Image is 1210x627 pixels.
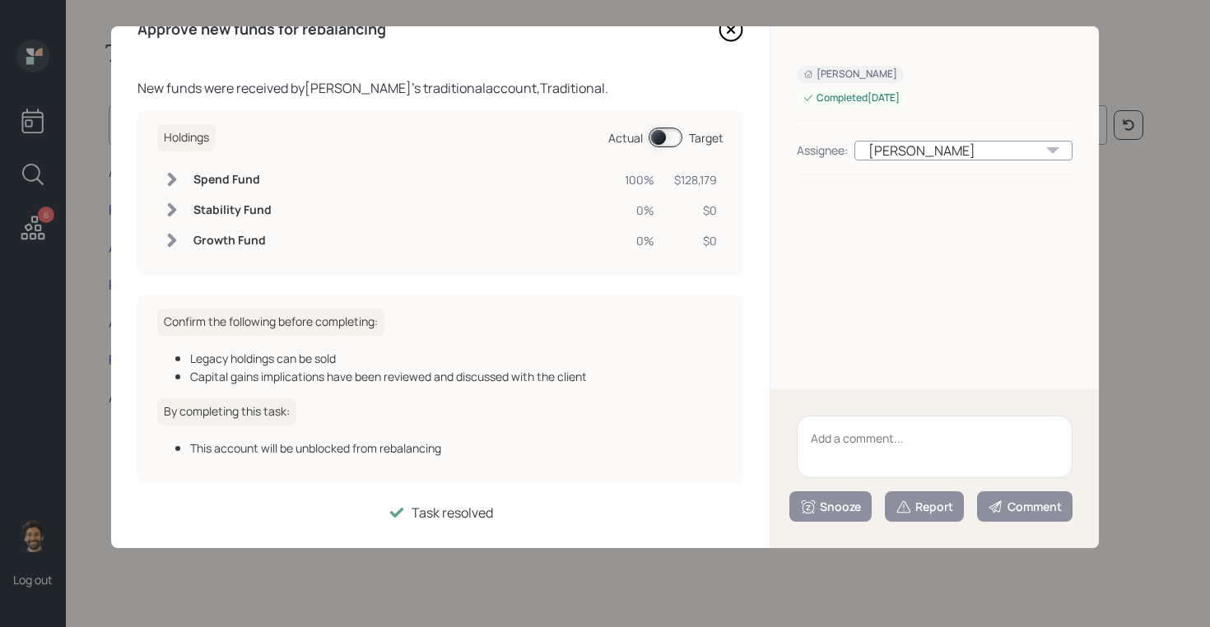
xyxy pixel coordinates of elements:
[896,499,953,515] div: Report
[193,203,272,217] h6: Stability Fund
[885,491,964,522] button: Report
[193,234,272,248] h6: Growth Fund
[625,232,654,249] div: 0%
[190,368,724,385] div: Capital gains implications have been reviewed and discussed with the client
[157,124,216,151] h6: Holdings
[797,142,848,159] div: Assignee:
[803,67,897,81] div: [PERSON_NAME]
[800,499,861,515] div: Snooze
[137,78,743,98] div: New funds were received by [PERSON_NAME] 's traditional account, Traditional .
[674,171,717,188] div: $128,179
[190,439,724,457] div: This account will be unblocked from rebalancing
[190,350,724,367] div: Legacy holdings can be sold
[689,129,724,146] div: Target
[803,91,900,105] div: Completed [DATE]
[674,232,717,249] div: $0
[977,491,1073,522] button: Comment
[157,398,296,425] h6: By completing this task:
[193,173,272,187] h6: Spend Fund
[988,499,1062,515] div: Comment
[625,202,654,219] div: 0%
[412,503,493,522] div: Task resolved
[789,491,872,522] button: Snooze
[137,21,386,39] h4: Approve new funds for rebalancing
[625,171,654,188] div: 100%
[157,309,384,336] h6: Confirm the following before completing:
[854,141,1073,160] div: [PERSON_NAME]
[674,202,717,219] div: $0
[608,129,643,146] div: Actual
